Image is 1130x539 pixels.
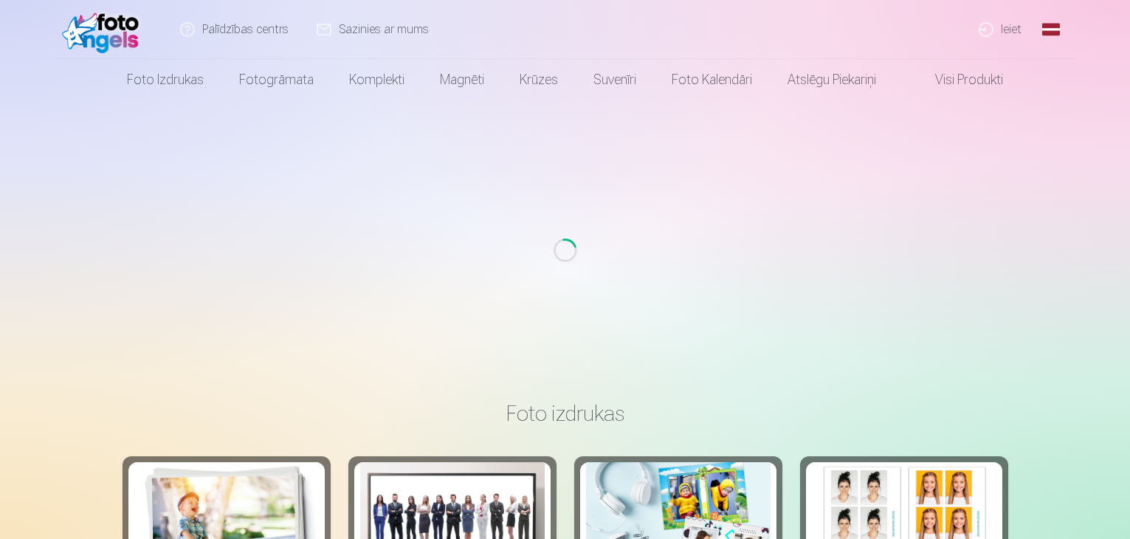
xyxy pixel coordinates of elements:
a: Visi produkti [894,59,1021,100]
img: /fa1 [62,6,147,53]
a: Foto kalendāri [654,59,770,100]
a: Foto izdrukas [109,59,221,100]
a: Atslēgu piekariņi [770,59,894,100]
a: Fotogrāmata [221,59,331,100]
a: Komplekti [331,59,422,100]
a: Krūzes [502,59,576,100]
a: Suvenīri [576,59,654,100]
a: Magnēti [422,59,502,100]
h3: Foto izdrukas [134,400,996,427]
